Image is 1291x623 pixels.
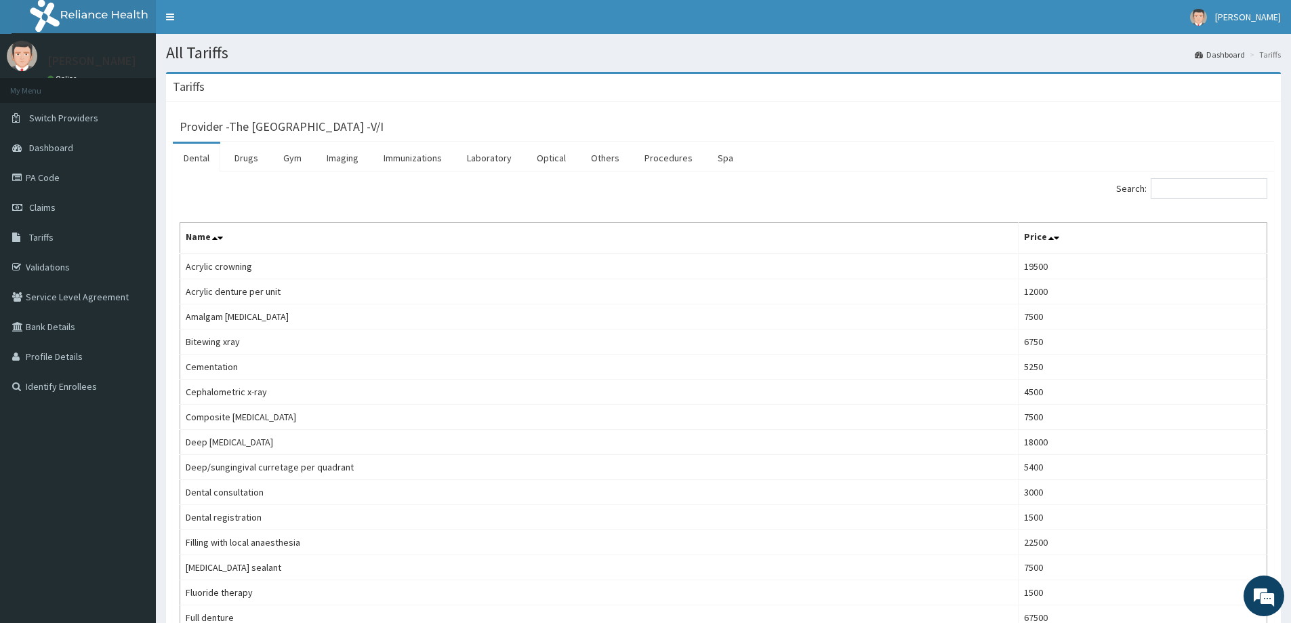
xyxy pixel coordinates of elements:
[180,555,1019,580] td: [MEDICAL_DATA] sealant
[1018,505,1267,530] td: 1500
[180,380,1019,405] td: Cephalometric x-ray
[1018,555,1267,580] td: 7500
[180,455,1019,480] td: Deep/sungingival curretage per quadrant
[29,142,73,154] span: Dashboard
[180,505,1019,530] td: Dental registration
[1215,11,1281,23] span: [PERSON_NAME]
[180,355,1019,380] td: Cementation
[224,144,269,172] a: Drugs
[1190,9,1207,26] img: User Image
[180,480,1019,505] td: Dental consultation
[1018,355,1267,380] td: 5250
[47,74,80,83] a: Online
[1018,223,1267,254] th: Price
[166,44,1281,62] h1: All Tariffs
[634,144,703,172] a: Procedures
[580,144,630,172] a: Others
[1195,49,1245,60] a: Dashboard
[29,231,54,243] span: Tariffs
[1018,480,1267,505] td: 3000
[7,41,37,71] img: User Image
[1018,580,1267,605] td: 1500
[1018,279,1267,304] td: 12000
[173,81,205,93] h3: Tariffs
[29,201,56,214] span: Claims
[29,112,98,124] span: Switch Providers
[173,144,220,172] a: Dental
[1018,530,1267,555] td: 22500
[1018,430,1267,455] td: 18000
[1018,405,1267,430] td: 7500
[1151,178,1267,199] input: Search:
[1018,254,1267,279] td: 19500
[180,405,1019,430] td: Composite [MEDICAL_DATA]
[1246,49,1281,60] li: Tariffs
[456,144,522,172] a: Laboratory
[180,530,1019,555] td: Filling with local anaesthesia
[180,304,1019,329] td: Amalgam [MEDICAL_DATA]
[1018,304,1267,329] td: 7500
[47,55,136,67] p: [PERSON_NAME]
[1018,380,1267,405] td: 4500
[180,329,1019,355] td: Bitewing xray
[180,223,1019,254] th: Name
[180,580,1019,605] td: Fluoride therapy
[707,144,744,172] a: Spa
[1116,178,1267,199] label: Search:
[1018,329,1267,355] td: 6750
[526,144,577,172] a: Optical
[180,279,1019,304] td: Acrylic denture per unit
[272,144,312,172] a: Gym
[316,144,369,172] a: Imaging
[180,254,1019,279] td: Acrylic crowning
[180,121,384,133] h3: Provider - The [GEOGRAPHIC_DATA] -V/I
[180,430,1019,455] td: Deep [MEDICAL_DATA]
[1018,455,1267,480] td: 5400
[373,144,453,172] a: Immunizations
